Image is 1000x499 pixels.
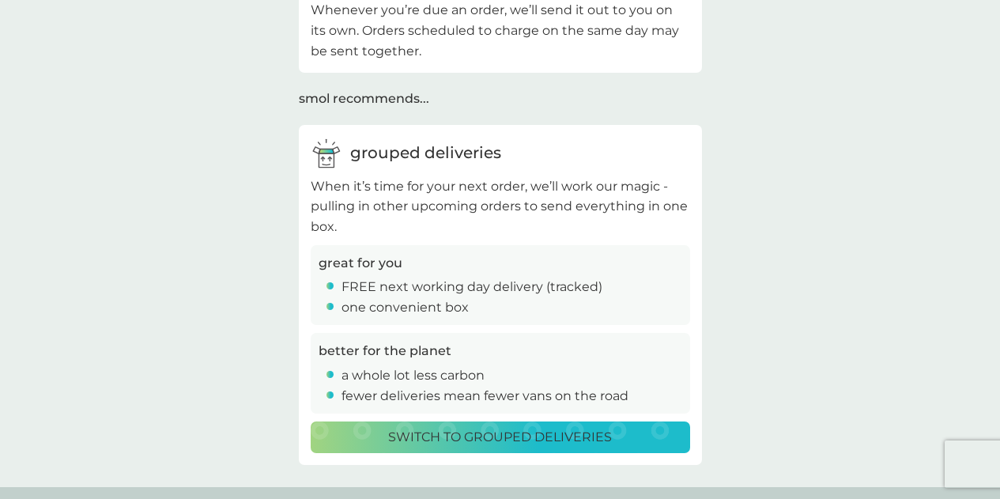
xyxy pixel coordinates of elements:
[388,427,612,448] p: Switch to grouped deliveries
[342,297,469,318] p: one convenient box
[311,176,690,237] p: When it’s time for your next order, we’ll work our magic - pulling in other upcoming orders to se...
[319,253,402,274] p: great for you
[350,140,501,165] p: grouped deliveries
[311,422,690,453] button: Switch to grouped deliveries
[319,341,451,361] p: better for the planet
[299,89,429,109] p: smol recommends...
[342,277,602,297] p: FREE next working day delivery (tracked)
[342,386,628,406] p: fewer deliveries mean fewer vans on the road
[342,365,485,386] p: a whole lot less carbon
